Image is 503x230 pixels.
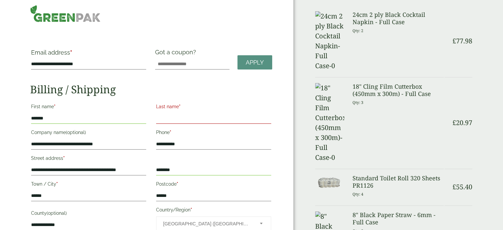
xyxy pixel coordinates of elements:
[179,104,181,109] abbr: required
[177,181,178,187] abbr: required
[31,102,146,113] label: First name
[56,181,58,187] abbr: required
[156,102,271,113] label: Last name
[352,211,443,226] h3: 8" Black Paper Straw - 6mm - Full Case
[352,100,363,105] small: Qty: 3
[54,104,56,109] abbr: required
[30,5,100,22] img: GreenPak Supplies
[452,182,472,191] bdi: 55.40
[237,55,272,69] a: Apply
[30,83,272,96] h2: Billing / Shipping
[66,130,86,135] span: (optional)
[190,207,192,212] abbr: required
[31,50,146,59] label: Email address
[246,59,264,66] span: Apply
[452,36,472,45] bdi: 77.98
[352,83,443,97] h3: 18" Cling Film Cutterbox (450mm x 300m) - Full Case
[31,128,146,139] label: Company name
[352,175,443,189] h3: Standard Toilet Roll 320 Sheets PR1126
[315,11,344,71] img: 24cm 2 ply Black Cocktail Napkin-Full Case-0
[352,192,363,197] small: Qty: 4
[352,28,363,33] small: Qty: 2
[452,118,472,127] bdi: 20.97
[63,156,65,161] abbr: required
[31,154,146,165] label: Street address
[156,205,271,216] label: Country/Region
[31,208,146,220] label: County
[47,210,67,216] span: (optional)
[155,49,199,59] label: Got a coupon?
[70,49,72,56] abbr: required
[156,179,271,191] label: Postcode
[156,128,271,139] label: Phone
[352,11,443,25] h3: 24cm 2 ply Black Cocktail Napkin - Full Case
[452,182,456,191] span: £
[170,130,171,135] abbr: required
[315,83,344,162] img: 18" Cling Film Cutterbox (450mm x 300m)-Full Case-0
[452,118,456,127] span: £
[31,179,146,191] label: Town / City
[452,36,456,45] span: £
